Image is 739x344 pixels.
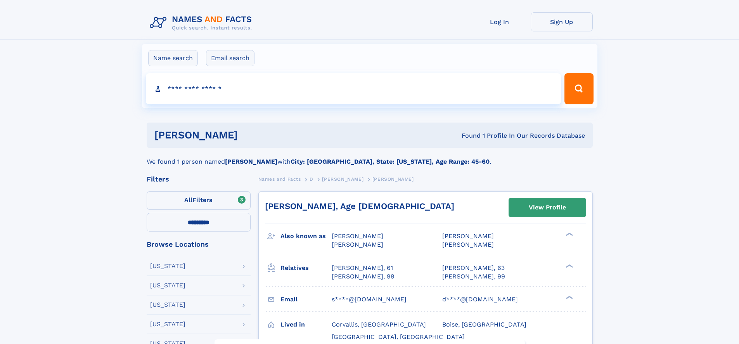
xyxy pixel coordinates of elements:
[280,230,332,243] h3: Also known as
[147,12,258,33] img: Logo Names and Facts
[147,191,251,210] label: Filters
[280,261,332,275] h3: Relatives
[509,198,586,217] a: View Profile
[291,158,490,165] b: City: [GEOGRAPHIC_DATA], State: [US_STATE], Age Range: 45-60
[564,232,573,237] div: ❯
[350,131,585,140] div: Found 1 Profile In Our Records Database
[442,241,494,248] span: [PERSON_NAME]
[469,12,531,31] a: Log In
[154,130,350,140] h1: [PERSON_NAME]
[332,272,395,281] a: [PERSON_NAME], 99
[225,158,277,165] b: [PERSON_NAME]
[529,199,566,216] div: View Profile
[280,293,332,306] h3: Email
[184,196,192,204] span: All
[442,264,505,272] a: [PERSON_NAME], 63
[332,264,393,272] a: [PERSON_NAME], 61
[147,148,593,166] div: We found 1 person named with .
[322,176,363,182] span: [PERSON_NAME]
[372,176,414,182] span: [PERSON_NAME]
[332,333,465,341] span: [GEOGRAPHIC_DATA], [GEOGRAPHIC_DATA]
[206,50,254,66] label: Email search
[280,318,332,331] h3: Lived in
[332,232,383,240] span: [PERSON_NAME]
[564,263,573,268] div: ❯
[442,232,494,240] span: [PERSON_NAME]
[150,282,185,289] div: [US_STATE]
[147,241,251,248] div: Browse Locations
[146,73,561,104] input: search input
[147,176,251,183] div: Filters
[332,321,426,328] span: Corvallis, [GEOGRAPHIC_DATA]
[442,321,526,328] span: Boise, [GEOGRAPHIC_DATA]
[310,174,313,184] a: D
[332,241,383,248] span: [PERSON_NAME]
[150,321,185,327] div: [US_STATE]
[258,174,301,184] a: Names and Facts
[150,263,185,269] div: [US_STATE]
[322,174,363,184] a: [PERSON_NAME]
[310,176,313,182] span: D
[150,302,185,308] div: [US_STATE]
[564,295,573,300] div: ❯
[148,50,198,66] label: Name search
[265,201,454,211] a: [PERSON_NAME], Age [DEMOGRAPHIC_DATA]
[564,73,593,104] button: Search Button
[531,12,593,31] a: Sign Up
[442,272,505,281] a: [PERSON_NAME], 99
